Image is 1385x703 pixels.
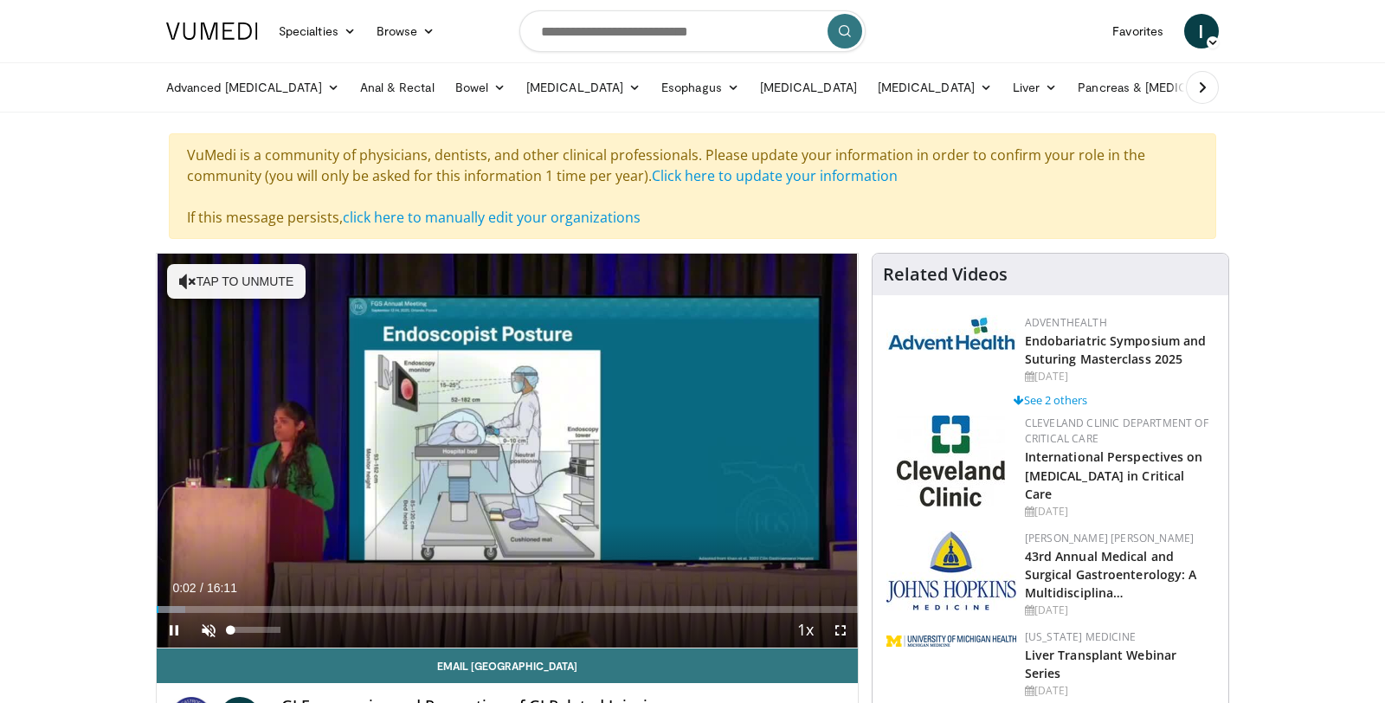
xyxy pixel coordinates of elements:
[1025,603,1214,618] div: [DATE]
[883,264,1008,285] h4: Related Videos
[167,264,306,299] button: Tap to unmute
[157,648,858,683] a: Email [GEOGRAPHIC_DATA]
[366,14,446,48] a: Browse
[1025,629,1136,644] a: [US_STATE] Medicine
[1025,332,1207,367] a: Endobariatric Symposium and Suturing Masterclass 2025
[1014,392,1087,408] a: See 2 others
[1025,504,1214,519] div: [DATE]
[157,613,191,648] button: Pause
[886,315,1016,351] img: 5c3c682d-da39-4b33-93a5-b3fb6ba9580b.jpg.150x105_q85_autocrop_double_scale_upscale_version-0.2.jpg
[343,208,641,227] a: click here to manually edit your organizations
[1025,683,1214,699] div: [DATE]
[172,581,196,595] span: 0:02
[1025,531,1195,545] a: [PERSON_NAME] [PERSON_NAME]
[823,613,858,648] button: Fullscreen
[886,531,1016,610] img: c99d8ef4-c3cd-4e38-8428-4f59a70fa7e8.jpg.150x105_q85_autocrop_double_scale_upscale_version-0.2.jpg
[1102,14,1174,48] a: Favorites
[1025,315,1107,330] a: AdventHealth
[652,166,898,185] a: Click here to update your information
[886,635,1016,647] img: 7efbc4f9-e78b-438d-b5a1-5a81cc36a986.png.150x105_q85_autocrop_double_scale_upscale_version-0.2.png
[200,581,203,595] span: /
[156,70,350,105] a: Advanced [MEDICAL_DATA]
[750,70,867,105] a: [MEDICAL_DATA]
[519,10,866,52] input: Search topics, interventions
[516,70,651,105] a: [MEDICAL_DATA]
[191,613,226,648] button: Unmute
[207,581,237,595] span: 16:11
[897,416,1005,506] img: 5f0cf59e-536a-4b30-812c-ea06339c9532.jpg.150x105_q85_autocrop_double_scale_upscale_version-0.2.jpg
[1025,647,1176,681] a: Liver Transplant Webinar Series
[1025,369,1214,384] div: [DATE]
[230,627,280,633] div: Volume Level
[867,70,1002,105] a: [MEDICAL_DATA]
[157,606,858,613] div: Progress Bar
[1002,70,1067,105] a: Liver
[789,613,823,648] button: Playback Rate
[157,254,858,648] video-js: Video Player
[1067,70,1270,105] a: Pancreas & [MEDICAL_DATA]
[1025,448,1203,501] a: International Perspectives on [MEDICAL_DATA] in Critical Care
[169,133,1216,239] div: VuMedi is a community of physicians, dentists, and other clinical professionals. Please update yo...
[268,14,366,48] a: Specialties
[651,70,750,105] a: Esophagus
[350,70,445,105] a: Anal & Rectal
[1025,416,1208,446] a: Cleveland Clinic Department of Critical Care
[1184,14,1219,48] a: I
[166,23,258,40] img: VuMedi Logo
[1025,548,1197,601] a: 43rd Annual Medical and Surgical Gastroenterology: A Multidisciplina…
[445,70,516,105] a: Bowel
